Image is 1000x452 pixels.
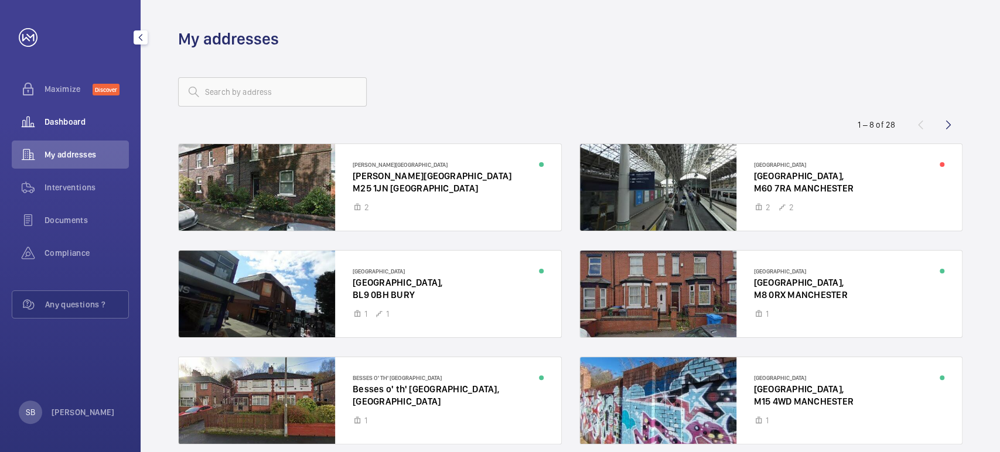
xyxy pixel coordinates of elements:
[45,149,129,160] span: My addresses
[26,406,35,418] p: SB
[52,406,115,418] p: [PERSON_NAME]
[45,299,128,310] span: Any questions ?
[45,214,129,226] span: Documents
[178,77,367,107] input: Search by address
[858,119,895,131] div: 1 – 8 of 28
[93,84,120,95] span: Discover
[178,28,279,50] h1: My addresses
[45,83,93,95] span: Maximize
[45,247,129,259] span: Compliance
[45,182,129,193] span: Interventions
[45,116,129,128] span: Dashboard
